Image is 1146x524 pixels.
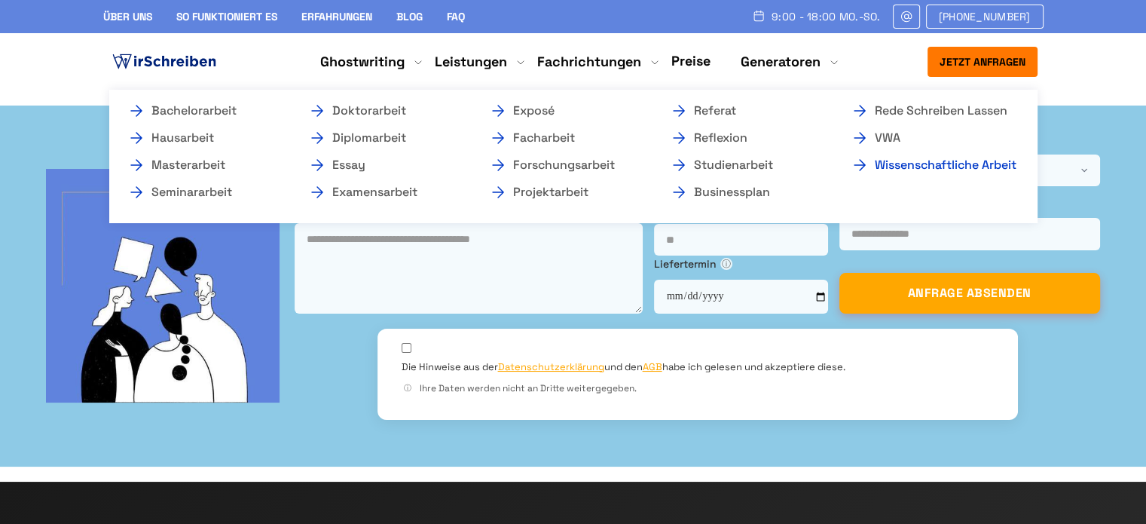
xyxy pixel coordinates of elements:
a: Masterarbeit [127,156,278,174]
a: Referat [670,102,821,120]
a: Reflexion [670,129,821,147]
a: Seminararbeit [127,183,278,201]
a: Studienarbeit [670,156,821,174]
span: ⓘ [720,258,732,270]
a: Ghostwriting [320,53,405,71]
a: VWA [851,129,1001,147]
a: AGB [643,360,662,373]
img: Schedule [752,10,766,22]
button: Jetzt anfragen [927,47,1038,77]
span: [PHONE_NUMBER] [939,11,1031,23]
a: Diplomarbeit [308,129,459,147]
a: [PHONE_NUMBER] [926,5,1044,29]
a: Hausarbeit [127,129,278,147]
a: Blog [396,10,423,23]
a: So funktioniert es [176,10,277,23]
img: logo ghostwriter-österreich [109,51,219,73]
a: Preise [671,52,711,69]
button: ANFRAGE ABSENDEN [839,273,1100,314]
a: Examensarbeit [308,183,459,201]
label: Liefertermin [654,256,828,272]
a: Essay [308,156,459,174]
a: Exposé [489,102,640,120]
a: Generatoren [741,53,821,71]
a: Rede schreiben lassen [851,102,1001,120]
a: Leistungen [435,53,507,71]
a: Wissenschaftliche Arbeit [851,156,1001,174]
a: Forschungsarbeit [489,156,640,174]
a: Facharbeit [489,129,640,147]
img: Email [900,11,913,23]
a: Fachrichtungen [537,53,641,71]
span: 9:00 - 18:00 Mo.-So. [772,11,881,23]
a: Datenschutzerklärung [498,360,604,373]
div: Ihre Daten werden nicht an Dritte weitergegeben. [402,382,994,396]
span: ⓘ [402,382,414,394]
a: FAQ [447,10,465,23]
a: Erfahrungen [301,10,372,23]
img: bg [46,169,280,403]
a: Doktorarbeit [308,102,459,120]
a: Projektarbeit [489,183,640,201]
a: Businessplan [670,183,821,201]
a: Über uns [103,10,152,23]
a: Bachelorarbeit [127,102,278,120]
label: Die Hinweise aus der und den habe ich gelesen und akzeptiere diese. [402,360,845,374]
